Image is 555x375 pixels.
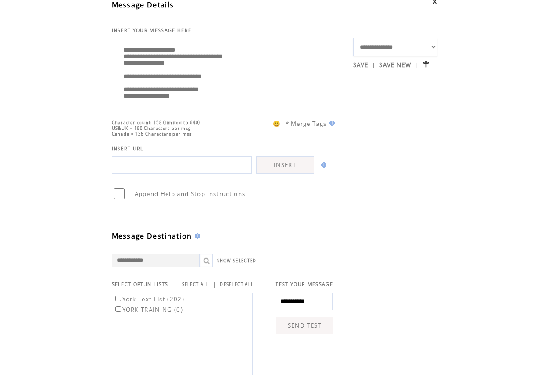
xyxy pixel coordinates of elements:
span: INSERT URL [112,146,144,152]
span: Message Destination [112,231,192,241]
a: SHOW SELECTED [217,258,257,264]
span: TEST YOUR MESSAGE [276,281,333,287]
span: | [213,280,216,288]
a: SEND TEST [276,317,333,334]
label: YORK TRAINING (0) [114,306,183,314]
span: * Merge Tags [286,120,327,128]
input: York Text List (202) [115,296,121,301]
span: Append Help and Stop instructions [135,190,246,198]
img: help.gif [192,233,200,239]
span: | [415,61,418,69]
img: help.gif [319,162,326,168]
span: | [372,61,376,69]
span: Character count: 158 (limited to 640) [112,120,201,125]
input: YORK TRAINING (0) [115,306,121,312]
a: SELECT ALL [182,282,209,287]
span: 😀 [273,120,281,128]
a: INSERT [256,156,314,174]
label: York Text List (202) [114,295,185,303]
span: US&UK = 160 Characters per msg [112,125,191,131]
img: help.gif [327,121,335,126]
a: SAVE NEW [379,61,411,69]
input: Submit [422,61,430,69]
span: SELECT OPT-IN LISTS [112,281,168,287]
span: INSERT YOUR MESSAGE HERE [112,27,192,33]
a: SAVE [353,61,369,69]
span: Canada = 136 Characters per msg [112,131,192,137]
a: DESELECT ALL [220,282,254,287]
